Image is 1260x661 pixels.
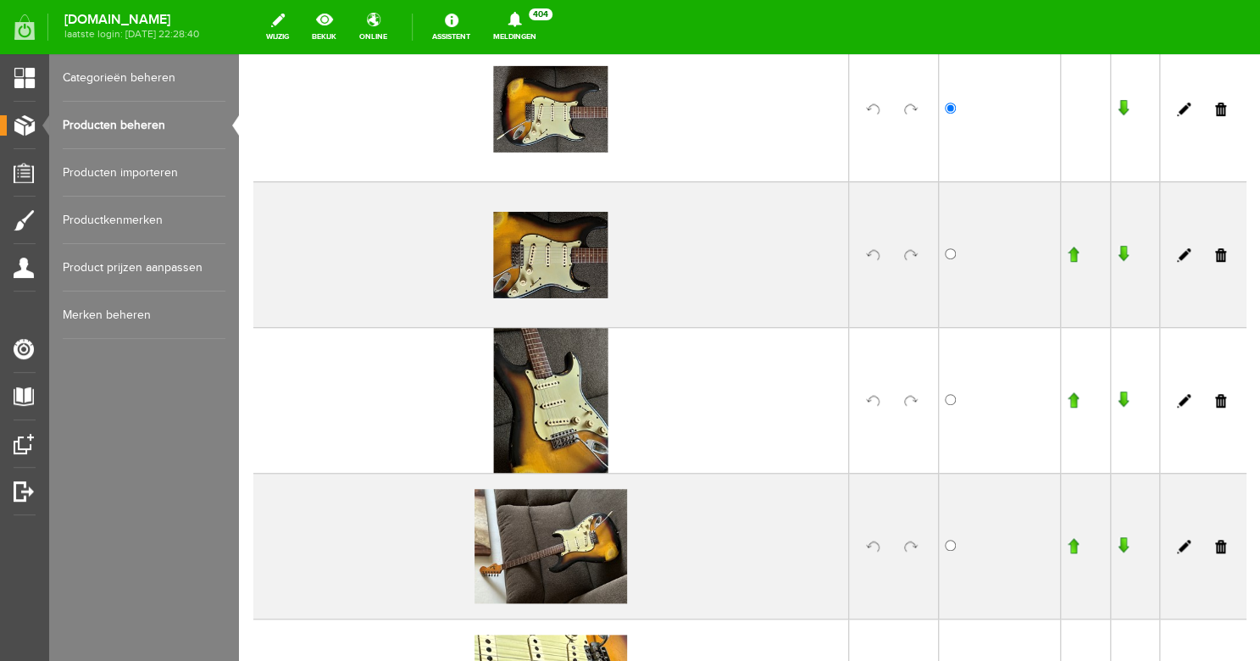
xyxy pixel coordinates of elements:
[976,48,987,62] a: Verwijderen
[938,486,952,499] a: Bewerken
[63,54,225,102] a: Categorieën beheren
[63,149,225,197] a: Producten importeren
[976,486,987,499] a: Verwijderen
[938,340,952,353] a: Bewerken
[483,8,547,46] a: Meldingen404
[529,8,552,20] span: 404
[976,194,987,208] a: Verwijderen
[236,435,388,549] img: img-22701.jpg
[349,8,397,46] a: online
[254,269,369,422] img: img-2266.jpg
[254,157,369,243] img: img-22582.jpg
[63,292,225,339] a: Merken beheren
[64,15,199,25] strong: [DOMAIN_NAME]
[976,340,987,353] a: Verwijderen
[938,48,952,62] a: Bewerken
[254,11,369,97] img: img-22562.jpg
[63,102,225,149] a: Producten beheren
[256,8,299,46] a: wijzig
[64,30,199,39] span: laatste login: [DATE] 22:28:40
[63,244,225,292] a: Product prijzen aanpassen
[422,8,480,46] a: Assistent
[63,197,225,244] a: Productkenmerken
[938,194,952,208] a: Bewerken
[302,8,347,46] a: bekijk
